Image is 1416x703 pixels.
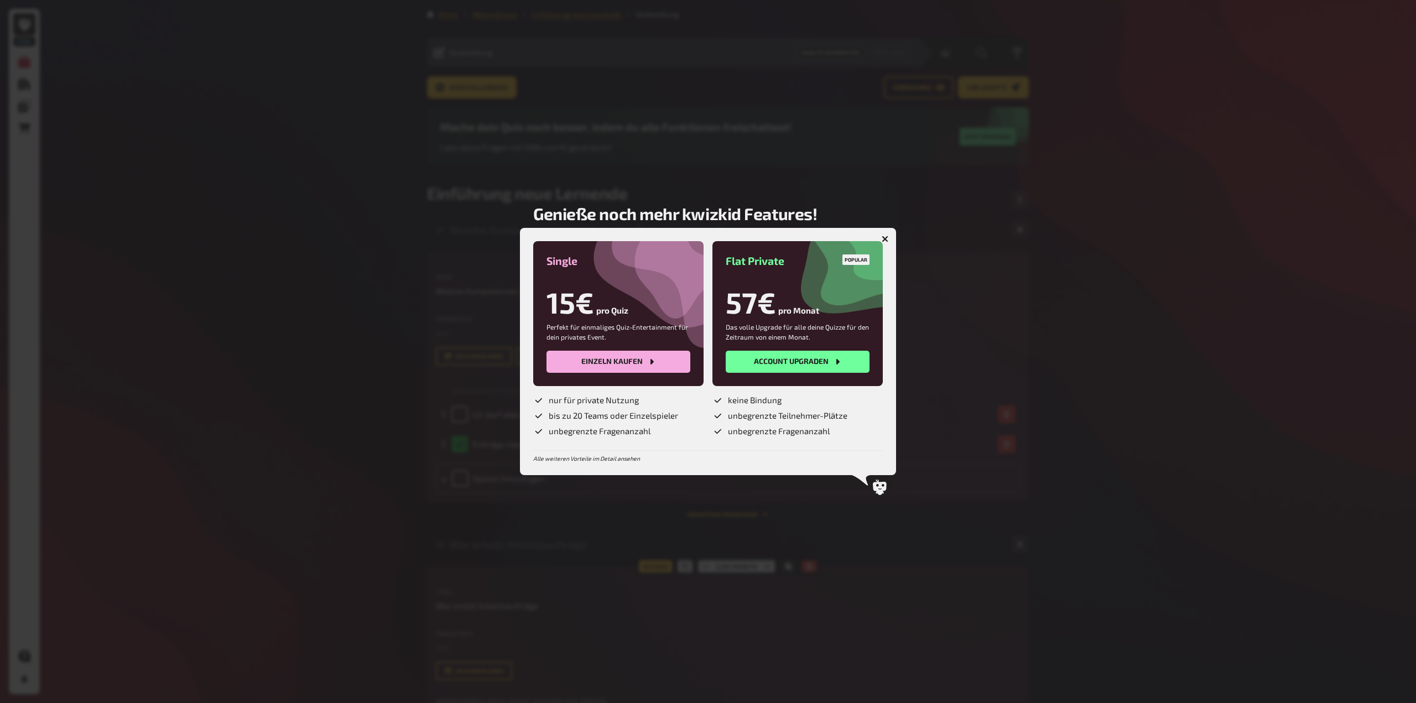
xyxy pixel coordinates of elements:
p: Perfekt für einmaliges Quiz-Entertainment für dein privates Event. [546,322,690,342]
h3: Flat Private [726,254,870,267]
p: Das volle Upgrade für alle deine Quizze für den Zeitraum von einem Monat. [726,322,870,342]
span: pro Quiz [596,305,628,320]
h1: 57€ [726,285,776,320]
h1: 15€ [546,285,594,320]
span: unbegrenzte Fragenanzahl [728,426,830,437]
span: bis zu 20 Teams oder Einzelspieler [549,410,678,421]
h3: Single [546,254,690,267]
h2: Genieße noch mehr kwizkid Features! [533,204,817,223]
button: Account upgraden [726,351,870,373]
button: Einzeln kaufen [546,351,690,373]
div: Popular [842,254,870,265]
span: pro Monat [778,305,819,320]
span: unbegrenzte Fragenanzahl [549,426,650,437]
span: nur für private Nutzung [549,395,639,406]
span: unbegrenzte Teilnehmer-Plätze [728,410,847,421]
a: Alle weiteren Vorteile im Detail ansehen [533,455,640,462]
span: keine Bindung [728,395,782,406]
